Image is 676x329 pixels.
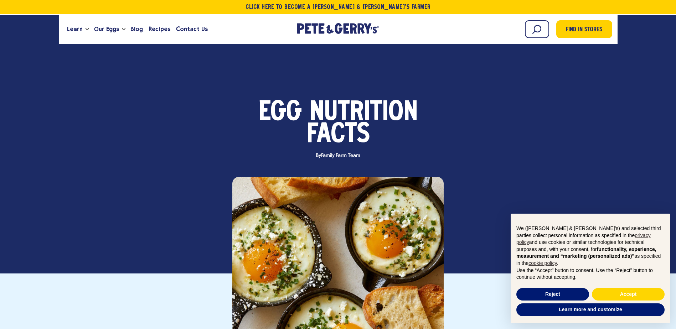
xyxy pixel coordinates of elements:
[525,20,549,38] input: Search
[312,153,363,158] span: By
[258,102,302,124] span: Egg
[94,25,119,33] span: Our Eggs
[146,20,173,39] a: Recipes
[528,260,557,266] a: cookie policy
[130,25,143,33] span: Blog
[566,25,602,35] span: Find in Stores
[592,288,665,301] button: Accept
[516,303,665,316] button: Learn more and customize
[122,28,125,31] button: Open the dropdown menu for Our Eggs
[321,153,360,158] span: Family Farm Team
[306,124,370,146] span: Facts
[505,208,676,329] div: Notice
[86,28,89,31] button: Open the dropdown menu for Learn
[556,20,612,38] a: Find in Stores
[516,225,665,267] p: We ([PERSON_NAME] & [PERSON_NAME]'s) and selected third parties collect personal information as s...
[176,25,208,33] span: Contact Us
[91,20,122,39] a: Our Eggs
[310,102,418,124] span: Nutrition
[173,20,211,39] a: Contact Us
[128,20,146,39] a: Blog
[149,25,170,33] span: Recipes
[516,267,665,281] p: Use the “Accept” button to consent. Use the “Reject” button to continue without accepting.
[64,20,86,39] a: Learn
[67,25,83,33] span: Learn
[516,288,589,301] button: Reject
